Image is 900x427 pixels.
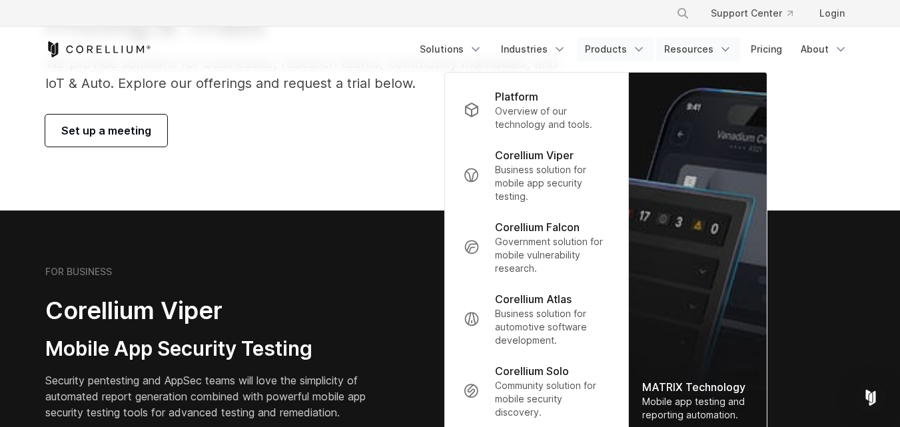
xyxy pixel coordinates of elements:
p: Overview of our technology and tools. [495,105,610,131]
a: Corellium Viper Business solution for mobile app security testing. [452,139,620,211]
p: Business solution for automotive software development. [495,307,610,347]
a: Resources [656,37,740,61]
a: Corellium Home [45,41,151,57]
a: Corellium Atlas Business solution for automotive software development. [452,283,620,355]
p: Business solution for mobile app security testing. [495,163,610,203]
div: Navigation Menu [660,1,855,25]
div: MATRIX Technology [642,379,753,395]
h6: FOR BUSINESS [45,266,112,278]
div: Mobile app testing and reporting automation. [642,395,753,422]
p: Security pentesting and AppSec teams will love the simplicity of automated report generation comb... [45,372,386,420]
div: Open Intercom Messenger [855,382,887,414]
a: Set up a meeting [45,115,167,147]
p: Corellium Falcon [495,219,580,235]
p: Corellium Solo [495,363,569,379]
p: Platform [495,89,538,105]
a: Pricing [743,37,790,61]
a: Solutions [412,37,490,61]
p: Corellium Atlas [495,291,572,307]
p: We provide solutions for businesses, research teams, community individuals, and IoT & Auto. Explo... [45,53,576,93]
p: Corellium Viper [495,147,574,163]
a: Corellium Solo Community solution for mobile security discovery. [452,355,620,427]
a: About [793,37,855,61]
h2: Corellium Viper [45,296,386,326]
p: Community solution for mobile security discovery. [495,379,610,419]
div: Navigation Menu [412,37,855,61]
a: Corellium Falcon Government solution for mobile vulnerability research. [452,211,620,283]
a: Industries [493,37,574,61]
button: Search [671,1,695,25]
a: Platform Overview of our technology and tools. [452,81,620,139]
a: Login [809,1,855,25]
a: Support Center [700,1,803,25]
h3: Mobile App Security Testing [45,336,386,362]
p: Government solution for mobile vulnerability research. [495,235,610,275]
a: Products [577,37,654,61]
span: Set up a meeting [61,123,151,139]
